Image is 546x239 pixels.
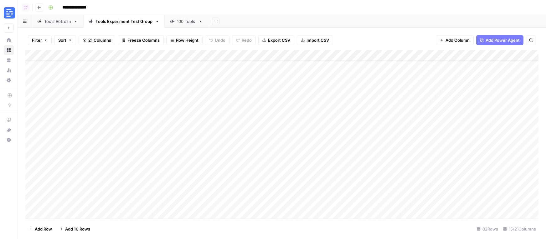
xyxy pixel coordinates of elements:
[4,7,15,19] img: Descript Logo
[127,37,160,43] span: Freeze Columns
[58,37,66,43] span: Sort
[54,35,76,45] button: Sort
[35,226,52,232] span: Add Row
[32,15,83,28] a: Tools Refresh
[4,5,14,21] button: Workspace: Descript
[28,35,52,45] button: Filter
[44,18,71,24] div: Tools Refresh
[176,37,198,43] span: Row Height
[242,37,252,43] span: Redo
[177,18,196,24] div: 100 Tools
[4,125,13,135] div: What's new?
[474,224,501,234] div: 82 Rows
[258,35,294,45] button: Export CSV
[83,15,165,28] a: Tools Experiment Test Group
[95,18,152,24] div: Tools Experiment Test Group
[166,35,203,45] button: Row Height
[165,15,208,28] a: 100 Tools
[501,224,538,234] div: 15/21 Columns
[4,115,14,125] a: AirOps Academy
[215,37,225,43] span: Undo
[56,224,94,234] button: Add 10 Rows
[486,37,520,43] span: Add Power Agent
[79,35,115,45] button: 21 Columns
[306,37,329,43] span: Import CSV
[4,35,14,45] a: Home
[4,65,14,75] a: Usage
[205,35,229,45] button: Undo
[297,35,333,45] button: Import CSV
[25,224,56,234] button: Add Row
[32,37,42,43] span: Filter
[4,45,14,55] a: Browse
[446,37,470,43] span: Add Column
[4,125,14,135] button: What's new?
[268,37,290,43] span: Export CSV
[232,35,256,45] button: Redo
[4,135,14,145] button: Help + Support
[436,35,474,45] button: Add Column
[88,37,111,43] span: 21 Columns
[4,55,14,65] a: Your Data
[476,35,523,45] button: Add Power Agent
[4,75,14,85] a: Settings
[118,35,164,45] button: Freeze Columns
[65,226,90,232] span: Add 10 Rows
